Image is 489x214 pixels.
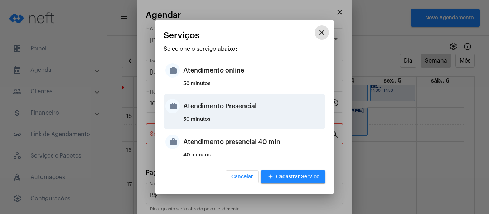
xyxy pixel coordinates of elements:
div: Atendimento presencial 40 min [183,131,324,153]
p: Selecione o serviço abaixo: [164,46,325,52]
span: Serviços [164,31,199,40]
mat-icon: work [165,135,180,149]
button: Cancelar [226,170,259,183]
div: Atendimento online [183,60,324,81]
div: Atendimento Presencial [183,95,324,117]
button: Cadastrar Serviço [261,170,325,183]
mat-icon: work [165,63,180,78]
div: 40 minutos [183,153,324,163]
span: Cadastrar Serviço [266,174,320,179]
mat-icon: work [165,99,180,113]
div: 50 minutos [183,117,324,128]
mat-icon: add [266,172,275,182]
mat-icon: close [318,28,326,37]
div: 50 minutos [183,81,324,92]
span: Cancelar [231,174,253,179]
